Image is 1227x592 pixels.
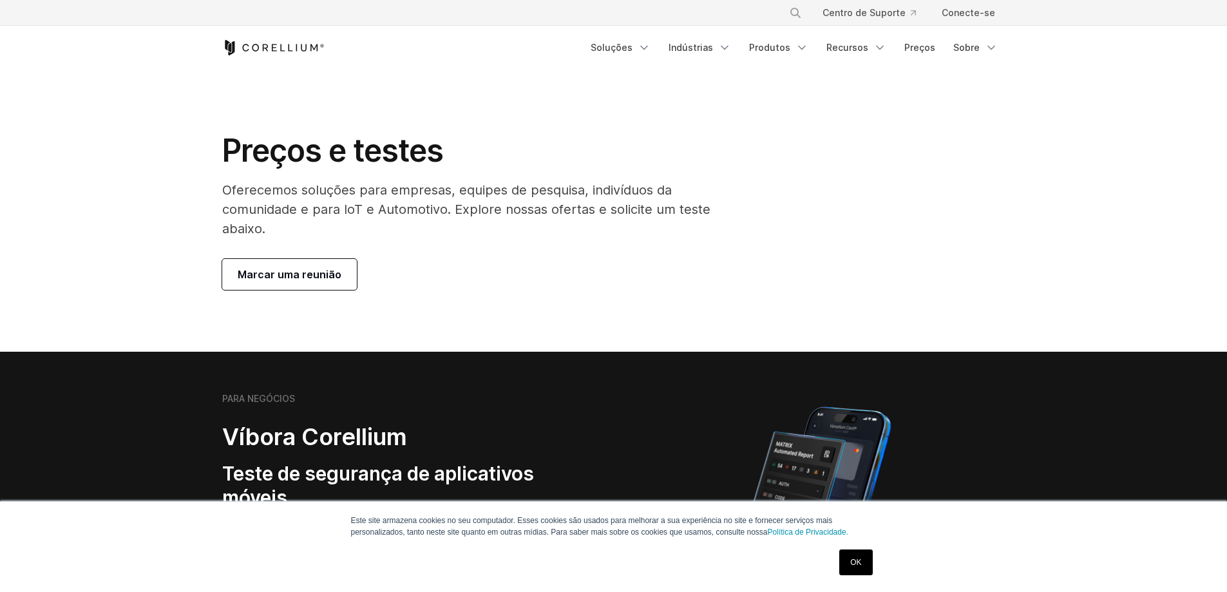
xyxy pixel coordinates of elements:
a: Página inicial do Corellium [222,40,325,55]
font: Marcar uma reunião [238,268,341,281]
font: Indústrias [669,42,713,53]
font: Produtos [749,42,790,53]
font: Preços e testes [222,131,444,169]
div: Menu de navegação [774,1,1005,24]
font: Oferecemos soluções para empresas, equipes de pesquisa, indivíduos da comunidade e para IoT e Aut... [222,182,710,236]
div: Menu de navegação [583,36,1005,59]
font: Soluções [591,42,633,53]
font: Víbora Corellium [222,423,407,451]
font: PARA NEGÓCIOS [222,393,295,404]
font: Recursos [826,42,868,53]
font: Preços [904,42,935,53]
font: OK [850,558,861,567]
a: Marcar uma reunião [222,259,357,290]
font: Conecte-se [942,7,995,18]
a: OK [839,549,872,575]
a: Política de Privacidade. [768,528,848,537]
font: Centro de Suporte [823,7,906,18]
font: Teste de segurança de aplicativos móveis [222,462,534,510]
font: Este site armazena cookies no seu computador. Esses cookies são usados para melhorar a sua experi... [351,516,833,537]
button: Procurar [784,1,807,24]
font: Sobre [953,42,980,53]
